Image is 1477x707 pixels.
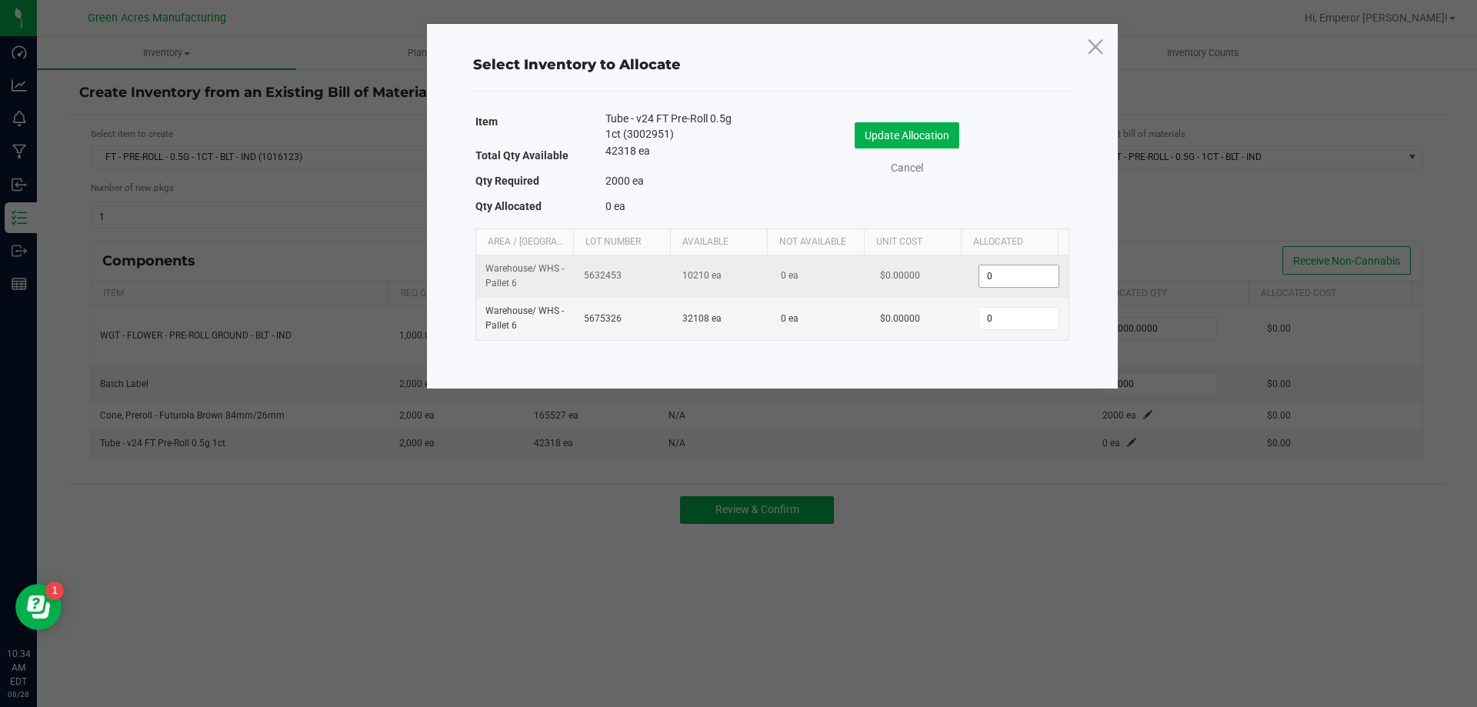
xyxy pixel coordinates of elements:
td: 5675326 [575,298,673,339]
label: Item [475,111,498,132]
th: Available [670,229,767,255]
th: Area / [GEOGRAPHIC_DATA] [476,229,573,255]
label: Qty Required [475,170,539,192]
span: 0 ea [781,270,799,281]
label: Qty Allocated [475,195,542,217]
span: 42318 ea [605,145,650,157]
span: Warehouse / WHS - Pallet 6 [485,305,564,331]
span: Warehouse / WHS - Pallet 6 [485,263,564,288]
span: $0.00000 [880,313,920,324]
span: Select Inventory to Allocate [473,56,681,73]
button: Update Allocation [855,122,959,148]
th: Allocated [961,229,1058,255]
th: Unit Cost [864,229,961,255]
span: Tube - v24 FT Pre-Roll 0.5g 1ct (3002951) [605,111,749,142]
span: 32108 ea [682,313,722,324]
th: Not Available [767,229,864,255]
a: Cancel [876,160,938,176]
td: 5632453 [575,255,673,298]
iframe: Resource center [15,584,62,630]
span: $0.00000 [880,270,920,281]
span: 0 ea [605,200,625,212]
span: 10210 ea [682,270,722,281]
span: 2000 ea [605,175,644,187]
th: Lot Number [573,229,670,255]
span: 0 ea [781,313,799,324]
label: Total Qty Available [475,145,568,166]
iframe: Resource center unread badge [45,582,64,600]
